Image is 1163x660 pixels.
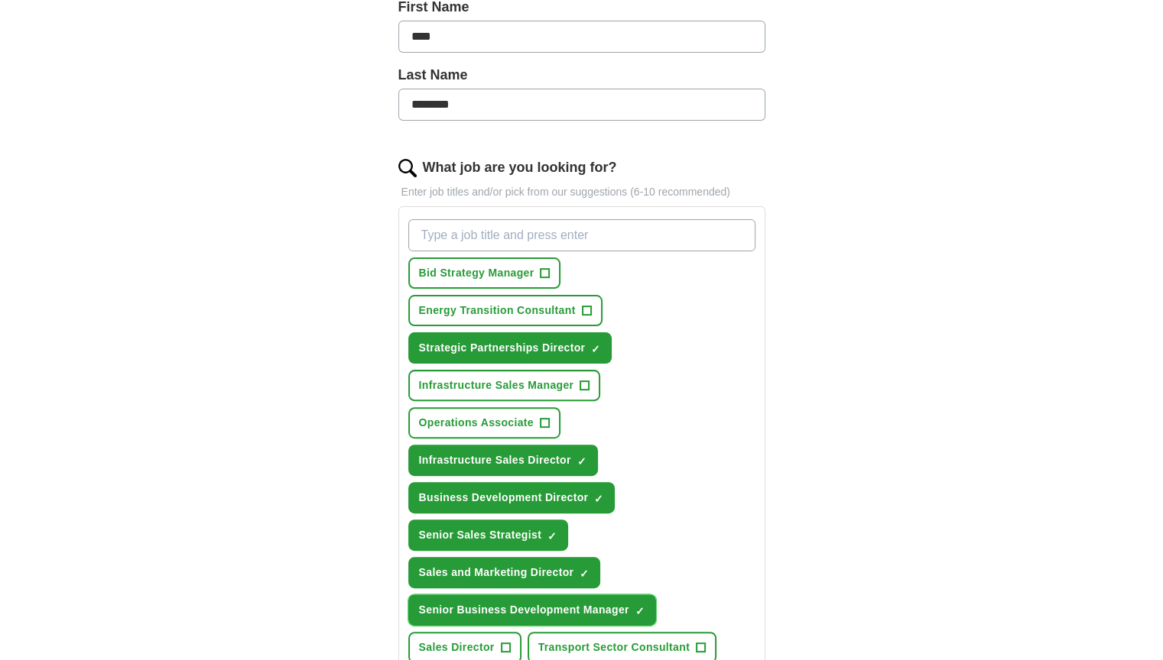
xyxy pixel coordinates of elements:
[580,568,589,580] span: ✓
[419,490,589,506] span: Business Development Director
[408,332,612,364] button: Strategic Partnerships Director✓
[408,295,603,326] button: Energy Transition Consultant
[419,452,571,468] span: Infrastructure Sales Director
[419,527,542,543] span: Senior Sales Strategist
[591,343,600,355] span: ✓
[547,530,557,542] span: ✓
[408,219,755,251] input: Type a job title and press enter
[408,482,616,513] button: Business Development Director✓
[419,565,574,581] span: Sales and Marketing Director
[419,639,495,655] span: Sales Director
[538,639,690,655] span: Transport Sector Consultant
[419,265,534,281] span: Bid Strategy Manager
[408,407,560,438] button: Operations Associate
[423,157,617,178] label: What job are you looking for?
[577,455,586,467] span: ✓
[408,370,601,401] button: Infrastructure Sales Manager
[635,605,645,617] span: ✓
[398,65,765,86] label: Last Name
[408,257,561,289] button: Bid Strategy Manager
[419,340,586,356] span: Strategic Partnerships Director
[419,415,534,431] span: Operations Associate
[408,594,656,626] button: Senior Business Development Manager✓
[408,445,598,476] button: Infrastructure Sales Director✓
[398,159,417,177] img: search.png
[594,493,603,505] span: ✓
[419,377,574,393] span: Infrastructure Sales Manager
[408,557,601,588] button: Sales and Marketing Director✓
[408,519,569,551] button: Senior Sales Strategist✓
[419,602,629,618] span: Senior Business Development Manager
[419,302,576,319] span: Energy Transition Consultant
[398,184,765,200] p: Enter job titles and/or pick from our suggestions (6-10 recommended)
